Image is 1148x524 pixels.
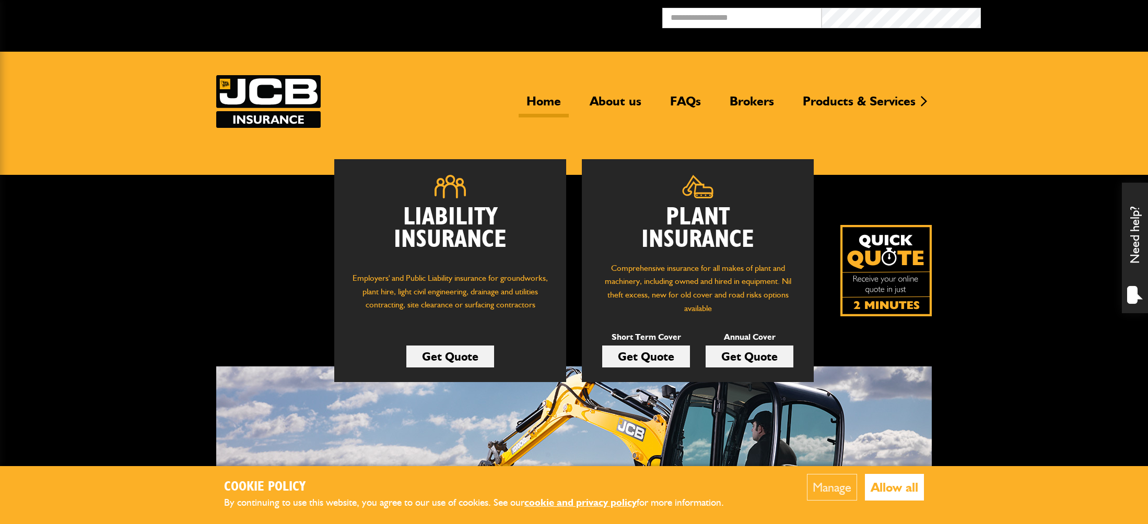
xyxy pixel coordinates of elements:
a: Get Quote [706,346,793,367]
a: Get Quote [406,346,494,367]
h2: Plant Insurance [598,206,798,251]
a: Brokers [722,93,782,117]
a: Get Quote [602,346,690,367]
a: Home [519,93,569,117]
p: Comprehensive insurance for all makes of plant and machinery, including owned and hired in equipm... [598,261,798,315]
a: cookie and privacy policy [524,496,637,508]
a: Get your insurance quote isn just 2-minutes [840,225,932,316]
button: Broker Login [981,8,1140,24]
button: Manage [807,474,857,501]
p: Employers' and Public Liability insurance for groundworks, plant hire, light civil engineering, d... [350,271,550,321]
img: JCB Insurance Services logo [216,75,321,128]
h2: Cookie Policy [224,479,741,495]
a: Products & Services [795,93,923,117]
p: By continuing to use this website, you agree to our use of cookies. See our for more information. [224,495,741,511]
img: Quick Quote [840,225,932,316]
p: Short Term Cover [602,330,690,344]
p: Annual Cover [706,330,793,344]
button: Allow all [865,474,924,501]
h2: Liability Insurance [350,206,550,261]
div: Need help? [1122,183,1148,313]
a: FAQs [662,93,709,117]
a: JCB Insurance Services [216,75,321,128]
a: About us [582,93,649,117]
